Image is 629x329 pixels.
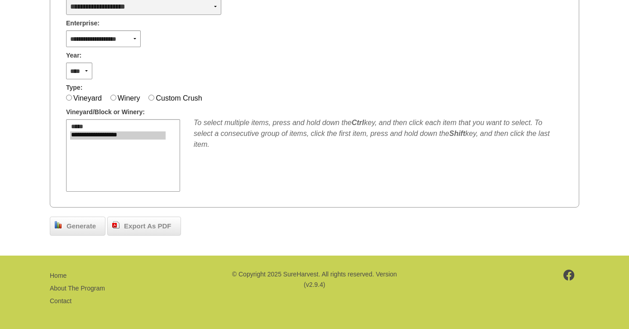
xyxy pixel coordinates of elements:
span: Type: [66,83,82,92]
b: Ctrl [352,119,364,126]
span: Enterprise: [66,19,100,28]
span: Export As PDF [119,221,176,232]
a: About The Program [50,285,105,292]
span: Generate [62,221,100,232]
a: Home [50,272,67,279]
a: Generate [50,217,105,236]
label: Winery [118,94,140,102]
div: To select multiple items, press and hold down the key, and then click each item that you want to ... [194,117,563,150]
a: Export As PDF [107,217,181,236]
p: © Copyright 2025 SureHarvest. All rights reserved. Version (v2.9.4) [231,269,398,290]
b: Shift [449,130,466,137]
img: chart_bar.png [55,221,62,228]
span: Year: [66,51,81,60]
label: Custom Crush [156,94,202,102]
img: footer-facebook.png [563,270,575,281]
span: Vineyard/Block or Winery: [66,107,145,117]
img: doc_pdf.png [112,221,119,228]
a: Contact [50,297,71,305]
label: Vineyard [73,94,102,102]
